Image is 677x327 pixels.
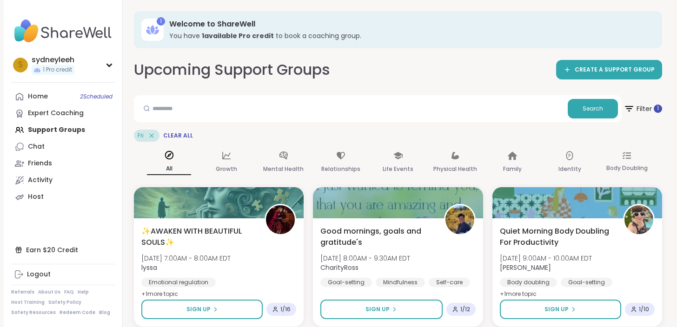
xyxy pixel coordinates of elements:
div: Mindfulness [376,278,425,287]
h3: Welcome to ShareWell [169,19,649,29]
div: sydneyleeh [32,55,74,65]
a: Activity [11,172,115,189]
div: Home [28,92,48,101]
span: Fri [138,132,144,139]
a: Expert Coaching [11,105,115,122]
div: Earn $20 Credit [11,242,115,258]
a: Host Training [11,299,45,306]
a: Home2Scheduled [11,88,115,105]
div: Goal-setting [320,278,372,287]
h2: Upcoming Support Groups [134,59,330,80]
a: Host [11,189,115,205]
button: Sign Up [500,300,621,319]
span: 1 / 10 [639,306,649,313]
p: Physical Health [433,163,477,175]
a: CREATE A SUPPORT GROUP [556,60,662,79]
h3: You have to book a coaching group. [169,31,649,40]
p: All [147,163,191,175]
a: FAQ [64,289,74,295]
p: Growth [216,163,237,175]
button: Search [568,99,618,118]
div: 1 [157,17,165,26]
span: ✨AWAKEN WITH BEAUTIFUL SOULS✨ [141,226,254,248]
b: 1 available Pro credit [202,31,274,40]
div: Self-care [429,278,470,287]
b: lyssa [141,263,157,272]
img: lyssa [266,205,295,234]
p: Identity [558,163,581,175]
img: CharityRoss [445,205,474,234]
span: Sign Up [365,305,390,314]
div: Logout [27,270,51,279]
b: [PERSON_NAME] [500,263,551,272]
div: Activity [28,176,53,185]
a: Referrals [11,289,34,295]
b: CharityRoss [320,263,358,272]
a: Redeem Code [60,309,95,316]
img: ShareWell Nav Logo [11,15,115,47]
div: Emotional regulation [141,278,216,287]
p: Body Doubling [606,163,648,174]
p: Mental Health [263,163,304,175]
button: Sign Up [320,300,442,319]
p: Family [503,163,522,175]
a: Safety Resources [11,309,56,316]
a: Blog [99,309,110,316]
a: About Us [38,289,60,295]
span: s [18,59,23,71]
span: [DATE] 9:00AM - 10:00AM EDT [500,254,592,263]
div: Goal-setting [561,278,612,287]
span: Quiet Morning Body Doubling For Productivity [500,226,613,248]
div: Body doubling [500,278,557,287]
span: Filter [624,98,662,120]
span: [DATE] 8:00AM - 9:30AM EDT [320,254,410,263]
div: Expert Coaching [28,109,84,118]
button: Sign Up [141,300,263,319]
span: Sign Up [186,305,211,314]
span: 2 Scheduled [80,93,113,100]
span: 1 Pro credit [43,66,72,74]
a: Safety Policy [48,299,81,306]
a: Help [78,289,89,295]
p: Life Events [383,163,413,175]
span: CREATE A SUPPORT GROUP [575,66,655,74]
span: 1 [657,105,659,112]
a: Friends [11,155,115,172]
img: Adrienne_QueenOfTheDawn [624,205,653,234]
div: Friends [28,159,52,168]
p: Relationships [321,163,360,175]
span: Good mornings, goals and gratitude's [320,226,433,248]
span: Clear All [163,132,193,139]
a: Logout [11,266,115,283]
div: Host [28,192,44,202]
span: Search [583,105,603,113]
button: Filter 1 [624,95,662,122]
span: [DATE] 7:00AM - 8:00AM EDT [141,254,231,263]
span: 1 / 12 [460,306,470,313]
a: Chat [11,138,115,155]
div: Chat [28,142,45,151]
span: Sign Up [544,305,569,314]
span: 1 / 16 [280,306,291,313]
